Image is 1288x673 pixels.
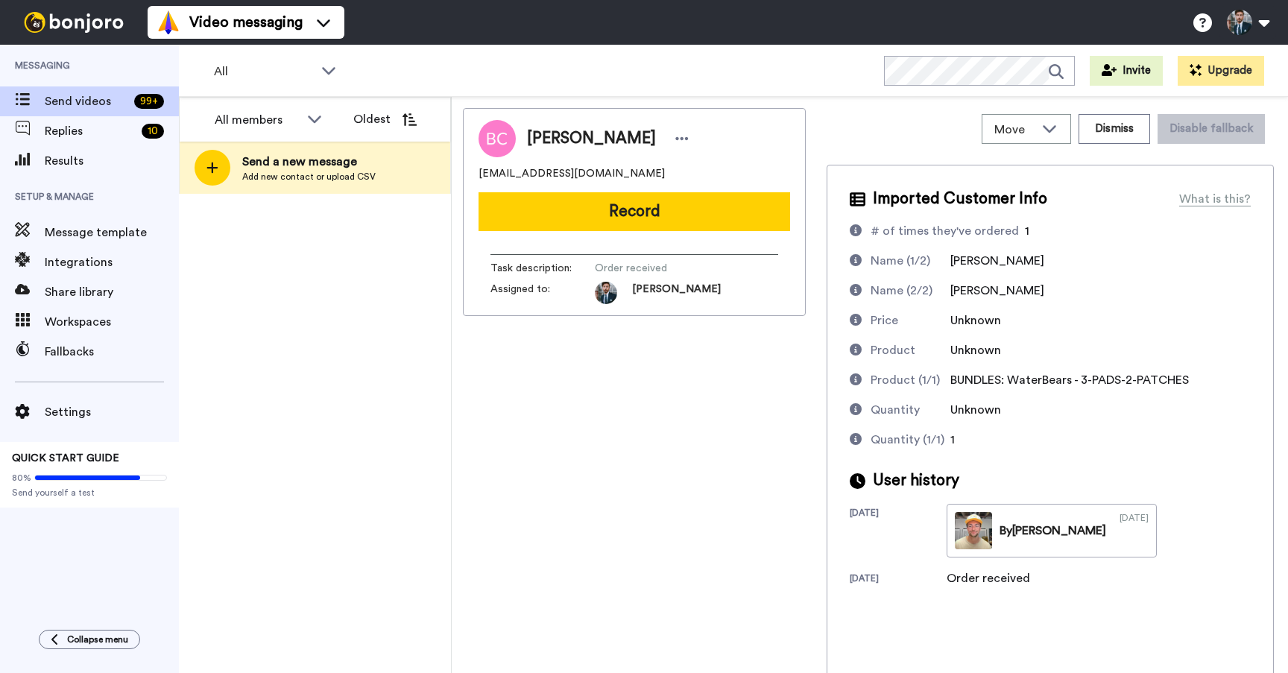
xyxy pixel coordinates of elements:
span: Send a new message [242,153,376,171]
button: Record [479,192,790,231]
span: Unknown [950,404,1001,416]
div: Price [871,312,898,329]
span: Share library [45,283,179,301]
span: QUICK START GUIDE [12,453,119,464]
span: BUNDLES: WaterBears - 3-PADS-2-PATCHES [950,374,1189,386]
span: 1 [950,434,955,446]
span: All [214,63,314,80]
span: Replies [45,122,136,140]
span: Message template [45,224,179,241]
span: Settings [45,403,179,421]
img: 0bc0b199-f3ec-4da4-aa9d-1e3a57af1faa-1682173355.jpg [595,282,617,304]
span: 1 [1025,225,1029,237]
span: Results [45,152,179,170]
span: Video messaging [189,12,303,33]
div: Product (1/1) [871,371,940,389]
button: Dismiss [1079,114,1150,144]
span: [PERSON_NAME] [632,282,721,304]
span: Collapse menu [67,633,128,645]
span: Send yourself a test [12,487,167,499]
img: Image of Brendan Cheng [479,120,516,157]
span: Imported Customer Info [873,188,1047,210]
button: Oldest [342,104,428,134]
div: [DATE] [850,507,947,557]
button: Collapse menu [39,630,140,649]
button: Disable fallback [1158,114,1265,144]
div: # of times they've ordered [871,222,1019,240]
span: 80% [12,472,31,484]
div: Name (2/2) [871,282,932,300]
div: [DATE] [1120,512,1149,549]
span: Unknown [950,344,1001,356]
span: [PERSON_NAME] [527,127,656,150]
span: Order received [595,261,736,276]
div: Quantity [871,401,920,419]
div: 99 + [134,94,164,109]
div: Quantity (1/1) [871,431,944,449]
div: [DATE] [850,572,947,587]
img: bj-logo-header-white.svg [18,12,130,33]
div: What is this? [1179,190,1251,208]
span: Move [994,121,1035,139]
button: Invite [1090,56,1163,86]
span: Add new contact or upload CSV [242,171,376,183]
span: [EMAIL_ADDRESS][DOMAIN_NAME] [479,166,665,181]
span: Task description : [490,261,595,276]
div: Name (1/2) [871,252,930,270]
span: Integrations [45,253,179,271]
img: 91867b06-5206-4bd6-8fa6-8818b3051a9d-thumb.jpg [955,512,992,549]
span: Workspaces [45,313,179,331]
div: By [PERSON_NAME] [1000,522,1106,540]
span: Unknown [950,315,1001,326]
span: Fallbacks [45,343,179,361]
span: [PERSON_NAME] [950,255,1044,267]
span: Send videos [45,92,128,110]
span: [PERSON_NAME] [950,285,1044,297]
span: Assigned to: [490,282,595,304]
div: All members [215,111,300,129]
div: 10 [142,124,164,139]
div: Order received [947,569,1030,587]
span: User history [873,470,959,492]
div: Product [871,341,915,359]
button: Upgrade [1178,56,1264,86]
img: vm-color.svg [157,10,180,34]
a: By[PERSON_NAME][DATE] [947,504,1157,557]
